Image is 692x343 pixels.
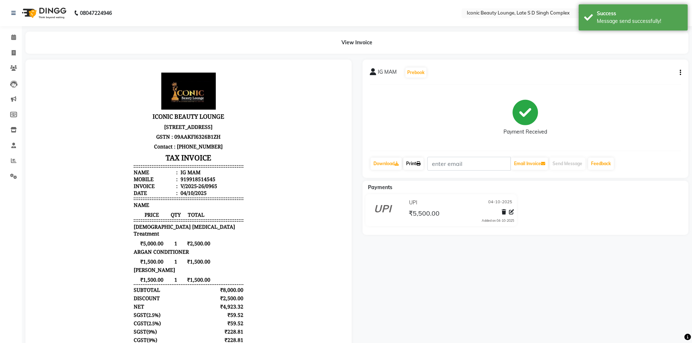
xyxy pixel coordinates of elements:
div: ₹228.81 [182,270,211,277]
span: : [143,123,145,130]
span: SGST [101,261,114,268]
span: 9% [116,262,122,268]
span: [PERSON_NAME] [101,200,142,207]
div: GRAND TOTAL [101,278,137,285]
span: : [143,102,145,109]
div: Name [101,102,145,109]
span: 1 [137,173,149,180]
span: ₹1,500.00 [101,209,137,216]
div: 919918514545 [146,109,183,116]
div: IG MAM [146,102,168,109]
a: Feedback [588,158,614,170]
div: View Invoice [25,32,688,54]
div: ( ) [101,253,128,260]
span: ₹1,500.00 [101,191,137,198]
div: ₹5,500.00 [182,278,211,285]
div: 1 [137,191,149,198]
div: ( ) [101,245,128,252]
p: [STREET_ADDRESS] [101,55,211,65]
span: CGST [101,253,114,260]
span: 9% [116,270,123,277]
div: Added on 04-10-2025 [482,218,514,223]
span: IG MAM [378,68,397,78]
div: SUBTOTAL [101,220,128,226]
span: NAME [101,135,117,142]
div: ₹228.81 [182,261,211,268]
span: [DEMOGRAPHIC_DATA] [MEDICAL_DATA] Treatment [101,156,211,170]
div: Success [597,10,682,17]
a: Download [371,158,402,170]
span: ₹5,000.00 [101,173,137,180]
div: ₹4,923.32 [182,236,211,243]
span: TOTAL [149,144,178,151]
img: file_1725103904561.jpg [129,6,183,43]
span: ARGAN CONDITIONER [101,181,156,188]
div: ( ) [101,270,125,277]
h3: ICONIC BEAUTY LOUNGE [101,44,211,55]
span: ₹1,500.00 [149,191,178,198]
span: ₹5,500.00 [409,209,440,219]
button: Email Invoice [511,158,548,170]
span: ₹1,500.00 [149,209,178,216]
div: Invoice [101,116,145,123]
span: 2.5% [116,253,126,260]
div: Payment Received [503,128,547,136]
img: logo [19,3,68,23]
p: Contact : [PHONE_NUMBER] [101,75,211,85]
b: 08047224946 [80,3,112,23]
span: CGST [101,270,114,277]
div: DISCOUNT [101,228,127,235]
span: QTY [137,144,149,151]
div: Date [101,123,145,130]
div: Message send successfully! [597,17,682,25]
span: 2.5% [116,245,126,252]
div: 1 [137,209,149,216]
span: : [143,109,145,116]
div: NET [101,236,112,243]
span: PRICE [101,144,137,151]
button: Prebook [405,68,426,78]
span: 04-10-2025 [488,199,512,207]
div: ( ) [101,261,124,268]
div: ₹59.52 [182,253,211,260]
div: 04/10/2025 [146,123,174,130]
div: V/2025-26/0965 [146,116,185,123]
div: ₹59.52 [182,245,211,252]
span: UPI [409,199,417,207]
span: Payments [368,184,392,191]
div: ₹2,500.00 [182,228,211,235]
a: Print [403,158,424,170]
input: enter email [427,157,511,171]
span: : [143,116,145,123]
div: Mobile [101,109,145,116]
span: SGST [101,245,114,252]
button: Send Message [550,158,585,170]
span: ₹2,500.00 [149,173,178,180]
p: GSTN : 09AAKFI6326B1ZH [101,65,211,75]
div: ₹8,000.00 [182,220,211,226]
h3: TAX INVOICE [101,85,211,97]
